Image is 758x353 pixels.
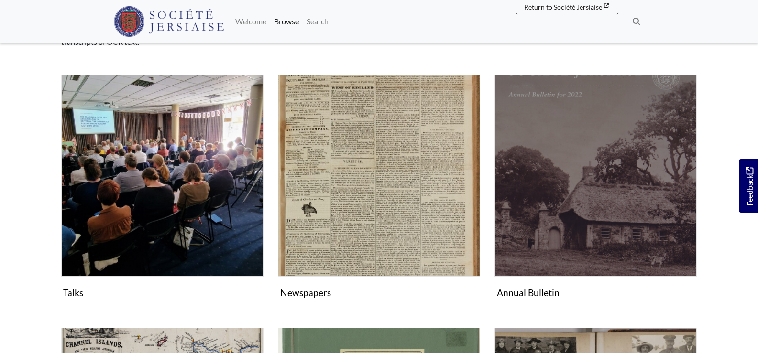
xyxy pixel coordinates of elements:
[61,75,264,277] img: Talks
[61,75,264,302] a: Talks Talks
[278,75,480,302] a: Newspapers Newspapers
[278,75,480,277] img: Newspapers
[114,4,224,39] a: Société Jersiaise logo
[303,12,332,31] a: Search
[494,75,697,277] img: Annual Bulletin
[271,75,487,316] div: Subcollection
[114,6,224,37] img: Société Jersiaise
[739,159,758,213] a: Would you like to provide feedback?
[744,167,755,205] span: Feedback
[231,12,270,31] a: Welcome
[54,75,271,316] div: Subcollection
[494,75,697,302] a: Annual Bulletin Annual Bulletin
[524,3,602,11] span: Return to Société Jersiaise
[270,12,303,31] a: Browse
[487,75,704,316] div: Subcollection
